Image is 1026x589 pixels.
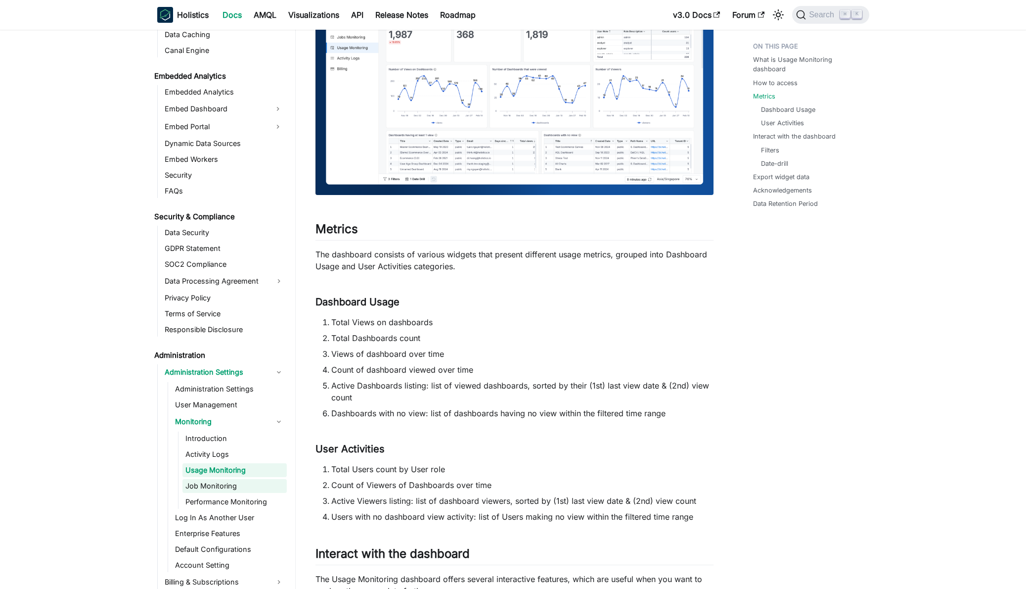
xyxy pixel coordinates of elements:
[269,101,287,117] button: Expand sidebar category 'Embed Dashboard'
[840,10,850,19] kbd: ⌘
[162,291,287,305] a: Privacy Policy
[761,118,804,128] a: User Activities
[217,7,248,23] a: Docs
[331,348,714,360] li: Views of dashboard over time
[162,323,287,337] a: Responsible Disclosure
[182,495,287,509] a: Performance Monitoring
[162,184,287,198] a: FAQs
[172,558,287,572] a: Account Setting
[331,407,714,419] li: Dashboards with no view: list of dashboards having no view within the filtered time range
[177,9,209,21] b: Holistics
[331,332,714,344] li: Total Dashboards count
[162,28,287,42] a: Data Caching
[315,443,714,455] h3: User Activities
[269,119,287,135] button: Expand sidebar category 'Embed Portal'
[331,479,714,491] li: Count of Viewers of Dashboards over time
[172,398,287,412] a: User Management
[753,55,863,74] a: What is Usage Monitoring dashboard
[331,364,714,376] li: Count of dashboard viewed over time
[162,273,287,289] a: Data Processing Agreement
[151,210,287,224] a: Security & Compliance
[753,172,809,182] a: Export widget data
[753,132,836,141] a: Interact with the dashboard
[315,296,714,308] h3: Dashboard Usage
[434,7,482,23] a: Roadmap
[162,226,287,240] a: Data Security
[151,69,287,83] a: Embedded Analytics
[315,248,714,272] p: The dashboard consists of various widgets that present different usage metrics, grouped into Dash...
[172,414,287,430] a: Monitoring
[162,44,287,57] a: Canal Engine
[331,316,714,328] li: Total Views on dashboards
[753,92,775,101] a: Metrics
[182,447,287,461] a: Activity Logs
[331,463,714,475] li: Total Users count by User role
[331,495,714,507] li: Active Viewers listing: list of dashboard viewers, sorted by (1st) last view date & (2nd) view count
[345,7,369,23] a: API
[172,382,287,396] a: Administration Settings
[852,10,862,19] kbd: K
[182,479,287,493] a: Job Monitoring
[331,380,714,403] li: Active Dashboards listing: list of viewed dashboards, sorted by their (1st) last view date & (2nd...
[753,199,818,208] a: Data Retention Period
[172,511,287,525] a: Log In As Another User
[147,30,296,589] nav: Docs sidebar
[761,146,779,155] a: Filters
[667,7,726,23] a: v3.0 Docs
[792,6,869,24] button: Search (Command+K)
[753,186,812,195] a: Acknowledgements
[162,85,287,99] a: Embedded Analytics
[162,168,287,182] a: Security
[806,10,840,19] span: Search
[726,7,770,23] a: Forum
[162,242,287,255] a: GDPR Statement
[315,222,714,241] h2: Metrics
[162,101,269,117] a: Embed Dashboard
[331,511,714,523] li: Users with no dashboard view activity: list of Users making no view within the filtered time range
[761,105,815,114] a: Dashboard Usage
[369,7,434,23] a: Release Notes
[753,78,798,88] a: How to access
[162,257,287,271] a: SOC2 Compliance
[162,307,287,321] a: Terms of Service
[162,364,287,380] a: Administration Settings
[761,159,788,168] a: Date-drill
[162,119,269,135] a: Embed Portal
[770,7,786,23] button: Switch between dark and light mode (currently light mode)
[182,463,287,477] a: Usage Monitoring
[151,348,287,362] a: Administration
[172,542,287,556] a: Default Configurations
[315,546,714,565] h2: Interact with the dashboard
[248,7,282,23] a: AMQL
[157,7,209,23] a: HolisticsHolistics
[162,137,287,150] a: Dynamic Data Sources
[282,7,345,23] a: Visualizations
[157,7,173,23] img: Holistics
[172,527,287,540] a: Enterprise Features
[182,432,287,445] a: Introduction
[162,152,287,166] a: Embed Workers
